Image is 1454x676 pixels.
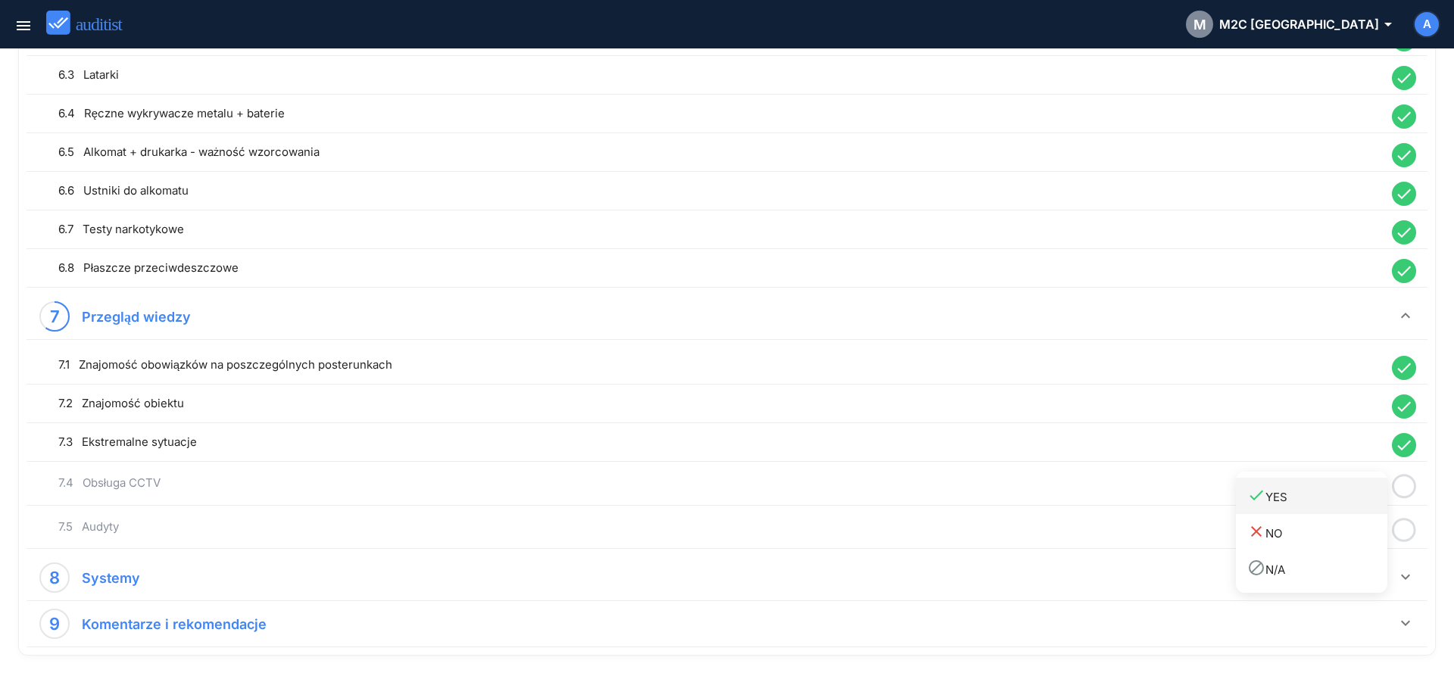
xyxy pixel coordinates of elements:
[1392,356,1416,380] i: done
[58,433,1384,451] div: 7.3 Ekstremalne sytuacje
[1396,307,1415,325] i: keyboard_arrow_down
[1392,259,1416,283] i: done
[58,259,1384,277] div: 6.8 Płaszcze przeciwdeszczowe
[82,570,140,586] strong: Systemy
[1396,614,1415,632] i: keyboard_arrow_down
[82,309,191,325] strong: Przegląd wiedzy
[1392,143,1416,167] i: done
[1247,486,1265,504] i: done
[1247,559,1265,577] i: block
[82,616,267,632] strong: Komentarze i rekomendacje
[1392,104,1416,129] i: done
[1392,220,1416,245] i: done
[1247,522,1265,540] i: close
[1247,559,1387,579] div: N/A
[58,66,1384,84] div: 6.3 Latarki
[1392,66,1416,90] i: done
[1396,568,1415,586] i: keyboard_arrow_down
[1392,182,1416,206] i: done
[58,474,1384,492] div: 7.4 Obsługa CCTV
[58,394,1384,413] div: 7.2 Znajomość obiektu
[58,143,1384,161] div: 6.5 Alkomat + drukarka - ważność wzorcowania
[49,565,60,590] div: 8
[1392,433,1416,457] i: done
[1193,14,1206,35] span: M
[1392,394,1416,419] i: done
[58,104,1384,123] div: 6.4 Ręczne wykrywacze metalu + baterie
[58,182,1384,200] div: 6.6 Ustniki do alkomatu
[46,11,136,36] img: auditist_logo_new.svg
[58,220,1384,238] div: 6.7 Testy narkotykowe
[58,518,1384,536] div: 7.5 Audyty
[1247,522,1387,543] div: NO
[14,17,33,35] i: menu
[1413,11,1440,38] button: A
[1174,6,1403,42] button: MM2C [GEOGRAPHIC_DATA]
[1423,16,1431,33] span: A
[1379,15,1390,33] i: arrow_drop_down_outlined
[49,612,60,636] div: 9
[50,304,60,329] div: 7
[1186,11,1390,38] div: M2C [GEOGRAPHIC_DATA]
[1247,486,1387,506] div: YES
[58,356,1384,374] div: 7.1 Znajomość obowiązków na poszczególnych posterunkach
